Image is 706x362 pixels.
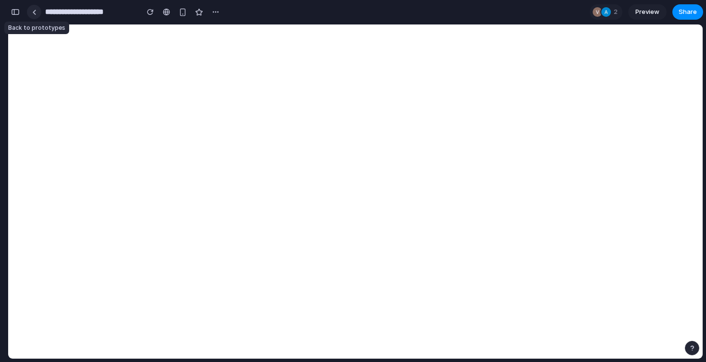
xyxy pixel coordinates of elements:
[679,7,697,17] span: Share
[672,4,703,20] button: Share
[628,4,667,20] a: Preview
[8,24,703,359] iframe: To enrich screen reader interactions, please activate Accessibility in Grammarly extension settings
[635,7,659,17] span: Preview
[614,7,621,17] span: 2
[590,4,622,20] div: 2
